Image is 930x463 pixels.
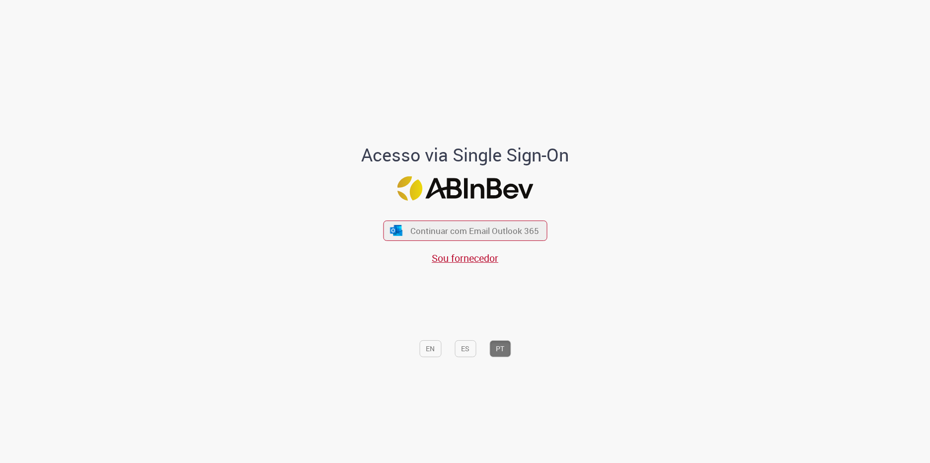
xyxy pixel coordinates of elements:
img: ícone Azure/Microsoft 360 [389,225,403,235]
button: ES [455,340,476,357]
span: Continuar com Email Outlook 365 [410,225,539,236]
button: EN [419,340,441,357]
button: PT [489,340,511,357]
a: Sou fornecedor [432,251,498,265]
img: Logo ABInBev [397,176,533,201]
button: ícone Azure/Microsoft 360 Continuar com Email Outlook 365 [383,221,547,241]
h1: Acesso via Single Sign-On [327,145,603,165]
